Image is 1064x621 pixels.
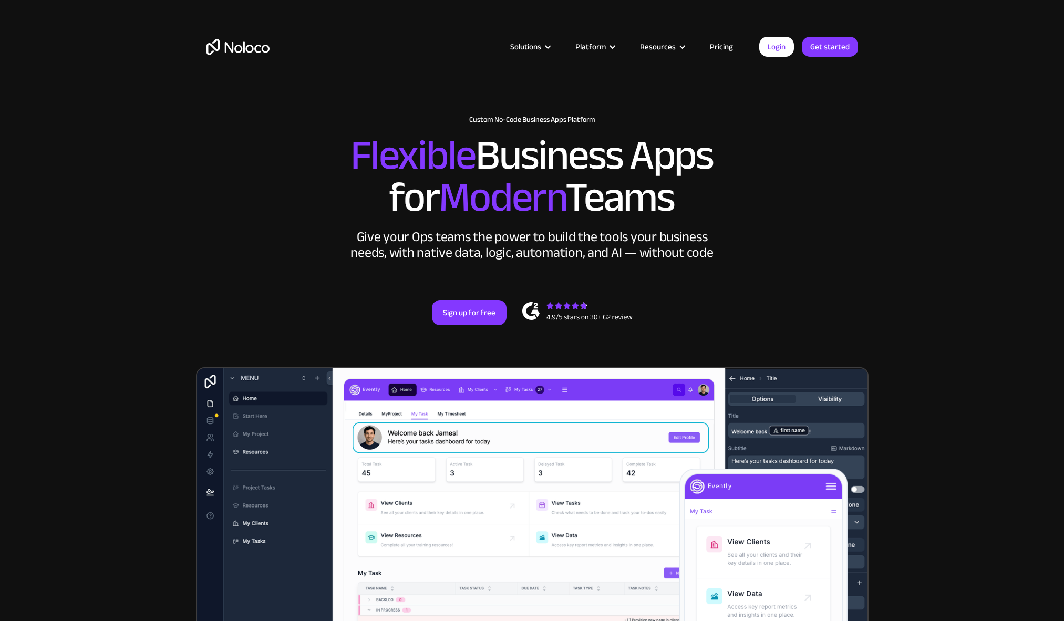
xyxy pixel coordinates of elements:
[497,40,562,54] div: Solutions
[575,40,606,54] div: Platform
[432,300,507,325] a: Sign up for free
[206,134,858,219] h2: Business Apps for Teams
[350,116,476,194] span: Flexible
[562,40,627,54] div: Platform
[348,229,716,261] div: Give your Ops teams the power to build the tools your business needs, with native data, logic, au...
[206,116,858,124] h1: Custom No-Code Business Apps Platform
[759,37,794,57] a: Login
[439,158,565,236] span: Modern
[697,40,746,54] a: Pricing
[206,39,270,55] a: home
[802,37,858,57] a: Get started
[510,40,541,54] div: Solutions
[640,40,676,54] div: Resources
[627,40,697,54] div: Resources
